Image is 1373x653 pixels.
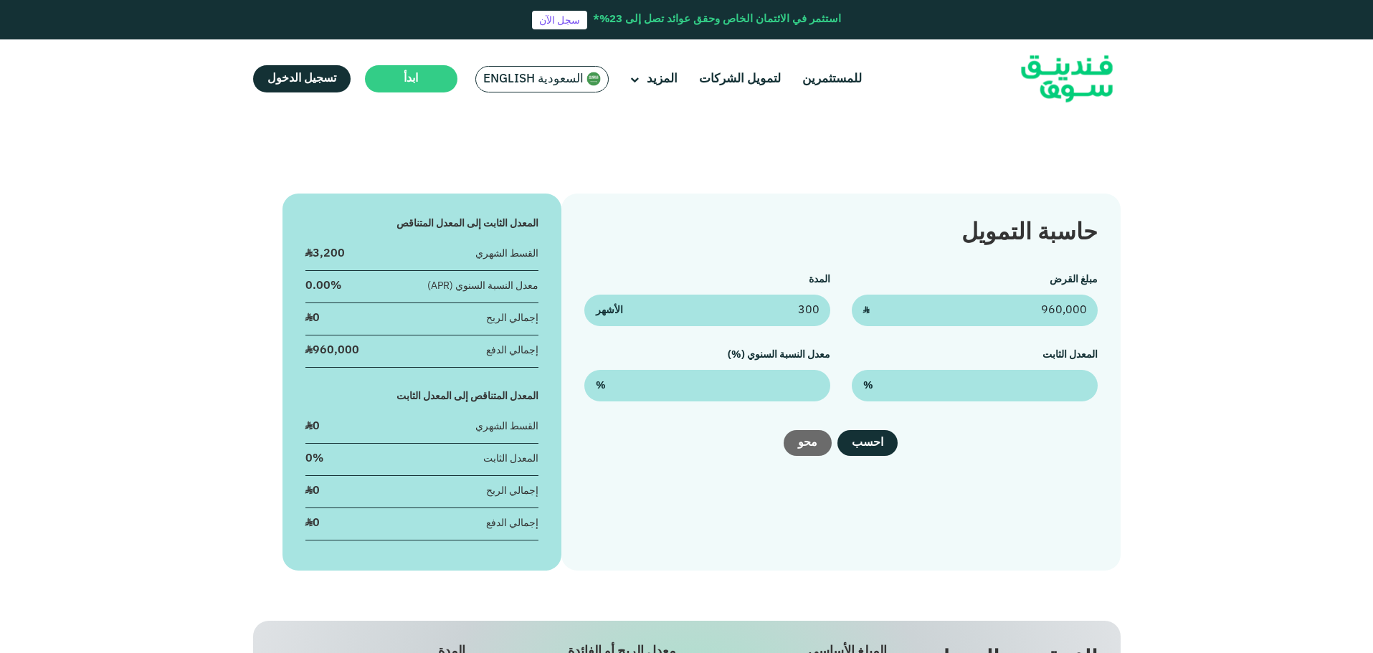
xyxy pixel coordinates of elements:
img: Logo [997,43,1137,115]
div: ʢ [305,246,345,262]
div: المعدل الثابت [483,452,538,467]
div: ʢ [305,515,320,531]
span: الأشهر [596,303,623,318]
span: 3,200 [313,248,345,259]
label: معدل النسبة السنوي (%) [728,350,830,360]
div: المعدل المتناقص إلى المعدل الثابت [305,389,539,404]
span: السعودية English [483,71,584,87]
button: احسب [837,430,898,456]
a: لتمويل الشركات [695,67,784,91]
div: 0.00% [305,278,341,294]
div: إجمالي الربح [486,311,538,326]
span: % [596,378,606,394]
button: محو [784,430,832,456]
a: تسجيل الدخول [253,65,351,92]
img: SA Flag [586,72,601,86]
div: القسط الشهري [475,419,538,434]
span: ʢ [863,303,869,318]
span: 0 [313,518,320,528]
span: % [863,378,873,394]
span: تسجيل الدخول [267,73,336,84]
div: ʢ [305,483,320,499]
div: إجمالي الدفع [486,516,538,531]
span: 0 [313,313,320,323]
div: القسط الشهري [475,247,538,262]
div: معدل النسبة السنوي (APR) [427,279,538,294]
div: استثمر في الائتمان الخاص وحقق عوائد تصل إلى 23%* [593,11,841,28]
a: سجل الآن [532,11,587,29]
a: للمستثمرين [799,67,865,91]
span: 960,000 [313,345,359,356]
div: المعدل الثابت إلى المعدل المتناقص [305,216,539,232]
span: 0 [313,485,320,496]
div: ʢ [305,419,320,434]
label: المعدل الثابت [1042,350,1098,360]
label: مبلغ القرض [1050,275,1098,285]
div: ʢ [305,310,320,326]
label: المدة [809,275,830,285]
div: 0% [305,451,323,467]
span: 0 [313,421,320,432]
div: حاسبة التمويل [584,216,1097,251]
span: ابدأ [404,73,418,84]
div: إجمالي الدفع [486,343,538,358]
div: ʢ [305,343,359,358]
span: المزيد [647,73,678,85]
div: إجمالي الربح [486,484,538,499]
